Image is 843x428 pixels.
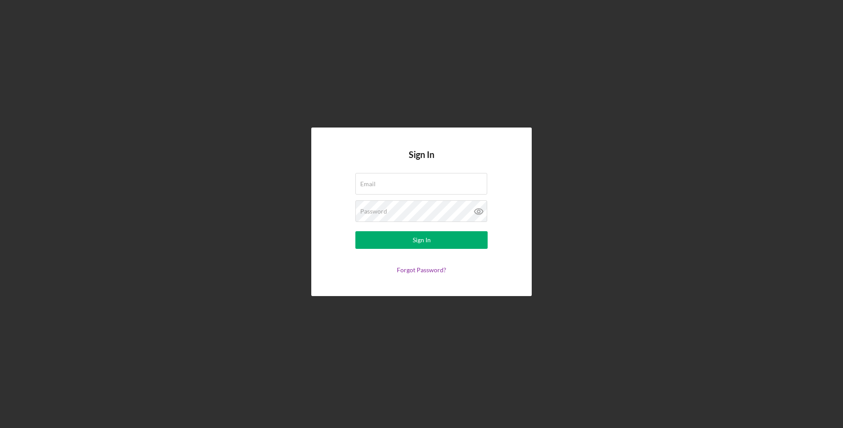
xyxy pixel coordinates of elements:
label: Email [360,180,376,188]
h4: Sign In [409,150,434,173]
button: Sign In [355,231,488,249]
a: Forgot Password? [397,266,446,274]
label: Password [360,208,387,215]
div: Sign In [413,231,431,249]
